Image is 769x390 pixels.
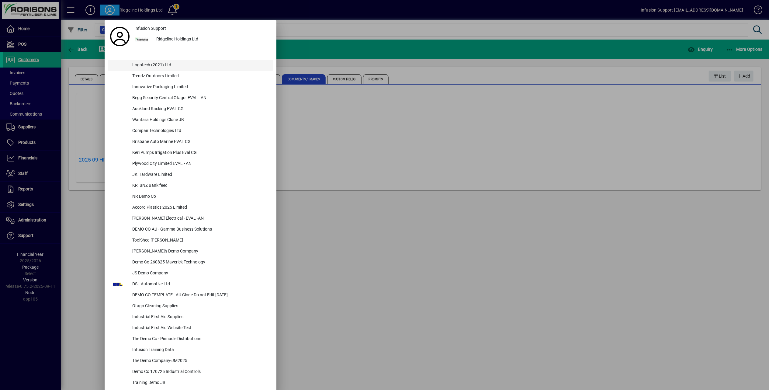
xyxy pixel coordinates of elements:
[108,82,273,93] button: Innovative Packaging Limited
[127,180,273,191] div: KR_BNZ Bank feed
[108,202,273,213] button: Accord Plastics 2025 Limited
[108,115,273,126] button: Wantara Holdings Clone JB
[127,246,273,257] div: [PERSON_NAME]'s Demo Company
[108,367,273,378] button: Demo Co 170725 Industrial Controls
[127,290,273,301] div: DEMO CO TEMPLATE - AU Clone Do not Edit [DATE]
[127,268,273,279] div: JS Demo Company
[127,378,273,388] div: Training Demo JB
[108,301,273,312] button: Otago Cleaning Supplies
[127,312,273,323] div: Industrial First Aid Supplies
[127,301,273,312] div: Otago Cleaning Supplies
[108,126,273,137] button: Compair Technologies Ltd
[127,202,273,213] div: Accord Plastics 2025 Limited
[108,169,273,180] button: JK Hardware Limited
[127,213,273,224] div: [PERSON_NAME] Electrical - EVAL -AN
[108,334,273,345] button: The Demo Co - Pinnacle Distributions
[108,279,273,290] button: DSL Automotive Ltd
[127,115,273,126] div: Wantara Holdings Clone JB
[132,23,273,34] a: Infusion Support
[108,71,273,82] button: Trendz Outdoors Limited
[108,246,273,257] button: [PERSON_NAME]'s Demo Company
[108,268,273,279] button: JS Demo Company
[127,158,273,169] div: Plywood City Limited EVAL - AN
[127,235,273,246] div: ToolShed [PERSON_NAME]
[127,60,273,71] div: Logotech (2021) Ltd
[127,356,273,367] div: The Demo Company-JM2025
[108,356,273,367] button: The Demo Company-JM2025
[127,191,273,202] div: NR Demo Co
[127,279,273,290] div: DSL Automotive Ltd
[108,290,273,301] button: DEMO CO TEMPLATE - AU Clone Do not Edit [DATE]
[108,224,273,235] button: DEMO CO AU - Gamma Business Solutions
[108,323,273,334] button: Industrial First Aid Website Test
[127,334,273,345] div: The Demo Co - Pinnacle Distributions
[108,180,273,191] button: KR_BNZ Bank feed
[127,137,273,148] div: Brisbane Auto Marine EVAL CG
[127,93,273,104] div: Begg Security Central Otago -EVAL - AN
[127,71,273,82] div: Trendz Outdoors Limited
[108,104,273,115] button: Auckland Racking EVAL CG
[108,158,273,169] button: Plywood City Limited EVAL - AN
[108,235,273,246] button: ToolShed [PERSON_NAME]
[151,34,273,45] div: Ridgeline Holdings Ltd
[108,191,273,202] button: NR Demo Co
[127,323,273,334] div: Industrial First Aid Website Test
[127,169,273,180] div: JK Hardware Limited
[108,378,273,388] button: Training Demo JB
[127,126,273,137] div: Compair Technologies Ltd
[108,60,273,71] button: Logotech (2021) Ltd
[108,137,273,148] button: Brisbane Auto Marine EVAL CG
[108,31,132,42] a: Profile
[127,82,273,93] div: Innovative Packaging Limited
[108,345,273,356] button: Infusion Training Data
[108,148,273,158] button: Keri Pumps Irrigation Plus Eval CG
[134,25,166,32] span: Infusion Support
[127,345,273,356] div: Infusion Training Data
[127,148,273,158] div: Keri Pumps Irrigation Plus Eval CG
[127,104,273,115] div: Auckland Racking EVAL CG
[108,257,273,268] button: Demo Co 260825 Maverick Technology
[127,367,273,378] div: Demo Co 170725 Industrial Controls
[108,93,273,104] button: Begg Security Central Otago -EVAL - AN
[132,34,273,45] button: Ridgeline Holdings Ltd
[108,312,273,323] button: Industrial First Aid Supplies
[108,213,273,224] button: [PERSON_NAME] Electrical - EVAL -AN
[127,257,273,268] div: Demo Co 260825 Maverick Technology
[127,224,273,235] div: DEMO CO AU - Gamma Business Solutions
